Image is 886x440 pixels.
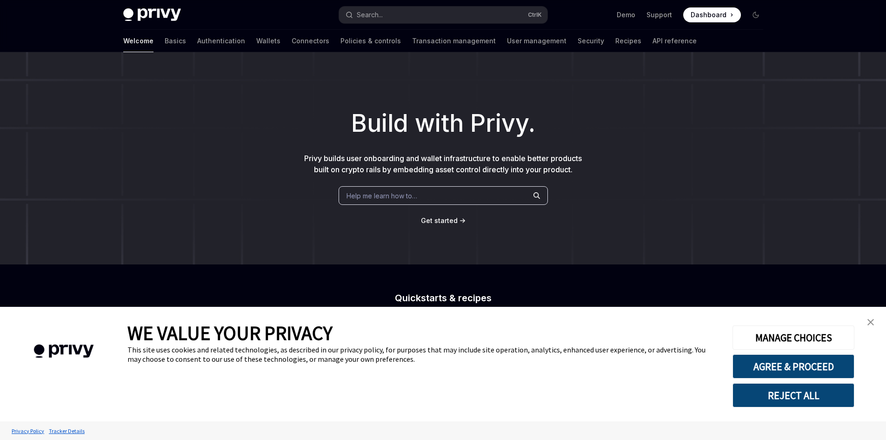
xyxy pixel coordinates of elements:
[615,30,641,52] a: Recipes
[9,423,47,439] a: Privacy Policy
[683,7,741,22] a: Dashboard
[256,30,280,52] a: Wallets
[339,7,547,23] button: Search...CtrlK
[617,10,635,20] a: Demo
[691,10,726,20] span: Dashboard
[861,313,880,332] a: close banner
[867,319,874,325] img: close banner
[127,345,719,364] div: This site uses cookies and related technologies, as described in our privacy policy, for purposes...
[421,217,458,224] span: Get started
[528,11,542,19] span: Ctrl K
[646,10,672,20] a: Support
[127,321,333,345] span: WE VALUE YOUR PRIVACY
[47,423,87,439] a: Tracker Details
[123,8,181,21] img: dark logo
[748,7,763,22] button: Toggle dark mode
[733,354,854,379] button: AGREE & PROCEED
[578,30,604,52] a: Security
[292,30,329,52] a: Connectors
[340,30,401,52] a: Policies & controls
[197,30,245,52] a: Authentication
[123,30,153,52] a: Welcome
[412,30,496,52] a: Transaction management
[304,154,582,174] span: Privy builds user onboarding and wallet infrastructure to enable better products built on crypto ...
[280,293,607,303] h2: Quickstarts & recipes
[14,331,113,372] img: company logo
[733,325,854,350] button: MANAGE CHOICES
[421,216,458,225] a: Get started
[15,105,871,142] h1: Build with Privy.
[653,30,697,52] a: API reference
[346,191,417,201] span: Help me learn how to…
[507,30,566,52] a: User management
[733,383,854,407] button: REJECT ALL
[165,30,186,52] a: Basics
[357,9,383,20] div: Search...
